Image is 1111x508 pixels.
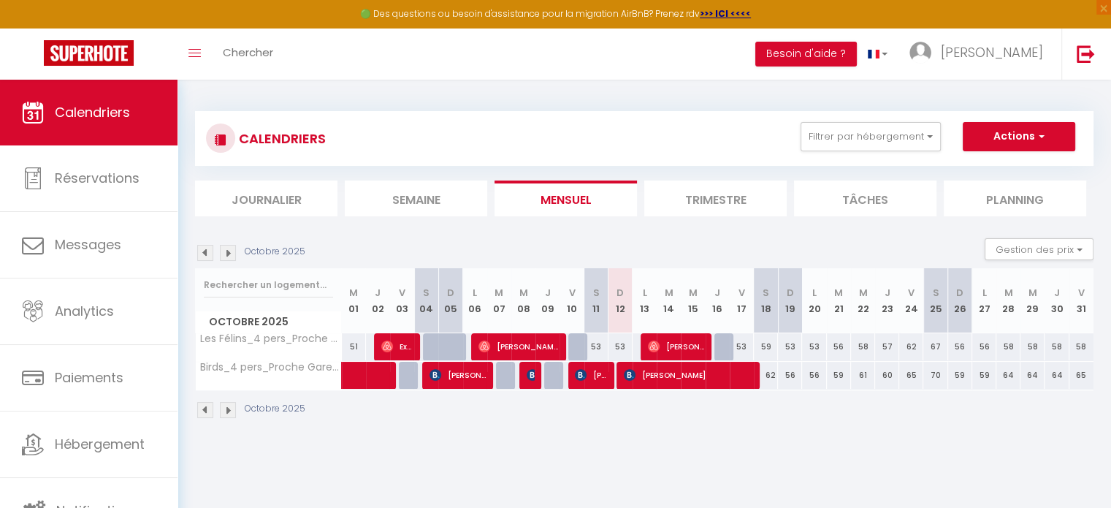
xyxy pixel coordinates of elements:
[948,268,972,333] th: 26
[851,268,875,333] th: 22
[996,362,1020,389] div: 64
[575,361,607,389] span: [PERSON_NAME]
[447,286,454,300] abbr: D
[1020,362,1045,389] div: 64
[223,45,273,60] span: Chercher
[511,268,535,333] th: 08
[1020,333,1045,360] div: 58
[545,286,551,300] abbr: J
[972,268,996,333] th: 27
[429,361,486,389] span: [PERSON_NAME] troyas
[245,245,305,259] p: Octobre 2025
[985,238,1093,260] button: Gestion des prix
[706,268,730,333] th: 16
[778,333,802,360] div: 53
[195,181,337,216] li: Journalier
[196,311,341,333] span: Octobre 2025
[948,362,972,389] div: 59
[568,286,575,300] abbr: V
[648,333,704,360] span: [PERSON_NAME]
[778,268,802,333] th: 19
[754,268,778,333] th: 18
[730,268,754,333] th: 17
[963,122,1075,151] button: Actions
[1045,362,1069,389] div: 64
[1069,268,1093,333] th: 31
[1004,286,1013,300] abbr: M
[1045,268,1069,333] th: 30
[689,286,698,300] abbr: M
[681,268,705,333] th: 15
[899,362,923,389] div: 65
[996,333,1020,360] div: 58
[643,286,647,300] abbr: L
[1069,362,1093,389] div: 65
[812,286,817,300] abbr: L
[55,302,114,320] span: Analytics
[381,333,413,360] span: Exauce [PERSON_NAME]
[584,268,608,333] th: 11
[608,268,633,333] th: 12
[584,333,608,360] div: 53
[1078,286,1085,300] abbr: V
[204,272,333,298] input: Rechercher un logement...
[399,286,405,300] abbr: V
[948,333,972,360] div: 56
[212,29,284,80] a: Chercher
[1028,286,1037,300] abbr: M
[342,333,366,360] div: 51
[390,268,414,333] th: 03
[898,29,1061,80] a: ... [PERSON_NAME]
[700,7,751,20] a: >>> ICI <<<<
[754,362,778,389] div: 62
[851,333,875,360] div: 58
[342,268,366,333] th: 01
[463,268,487,333] th: 06
[487,268,511,333] th: 07
[44,40,134,66] img: Super Booking
[851,362,875,389] div: 61
[827,333,851,360] div: 56
[738,286,745,300] abbr: V
[633,268,657,333] th: 13
[495,286,503,300] abbr: M
[754,333,778,360] div: 59
[755,42,857,67] button: Besoin d'aide ?
[198,362,344,373] span: Birds_4 pers_Proche Gare_Wifi
[932,286,939,300] abbr: S
[875,362,899,389] div: 60
[438,268,462,333] th: 05
[1077,45,1095,63] img: logout
[1054,286,1060,300] abbr: J
[972,333,996,360] div: 56
[665,286,673,300] abbr: M
[519,286,528,300] abbr: M
[714,286,720,300] abbr: J
[875,268,899,333] th: 23
[875,333,899,360] div: 57
[235,122,326,155] h3: CALENDRIERS
[787,286,794,300] abbr: D
[375,286,381,300] abbr: J
[593,286,600,300] abbr: S
[1045,333,1069,360] div: 58
[657,268,681,333] th: 14
[473,286,477,300] abbr: L
[941,43,1043,61] span: [PERSON_NAME]
[802,333,826,360] div: 53
[944,181,1086,216] li: Planning
[802,268,826,333] th: 20
[55,103,130,121] span: Calendriers
[55,368,123,387] span: Paiements
[423,286,429,300] abbr: S
[827,268,851,333] th: 21
[366,268,390,333] th: 02
[55,169,140,187] span: Réservations
[245,402,305,416] p: Octobre 2025
[624,361,752,389] span: [PERSON_NAME]
[644,181,787,216] li: Trimestre
[778,362,802,389] div: 56
[527,361,535,389] span: [PERSON_NAME]
[885,286,890,300] abbr: J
